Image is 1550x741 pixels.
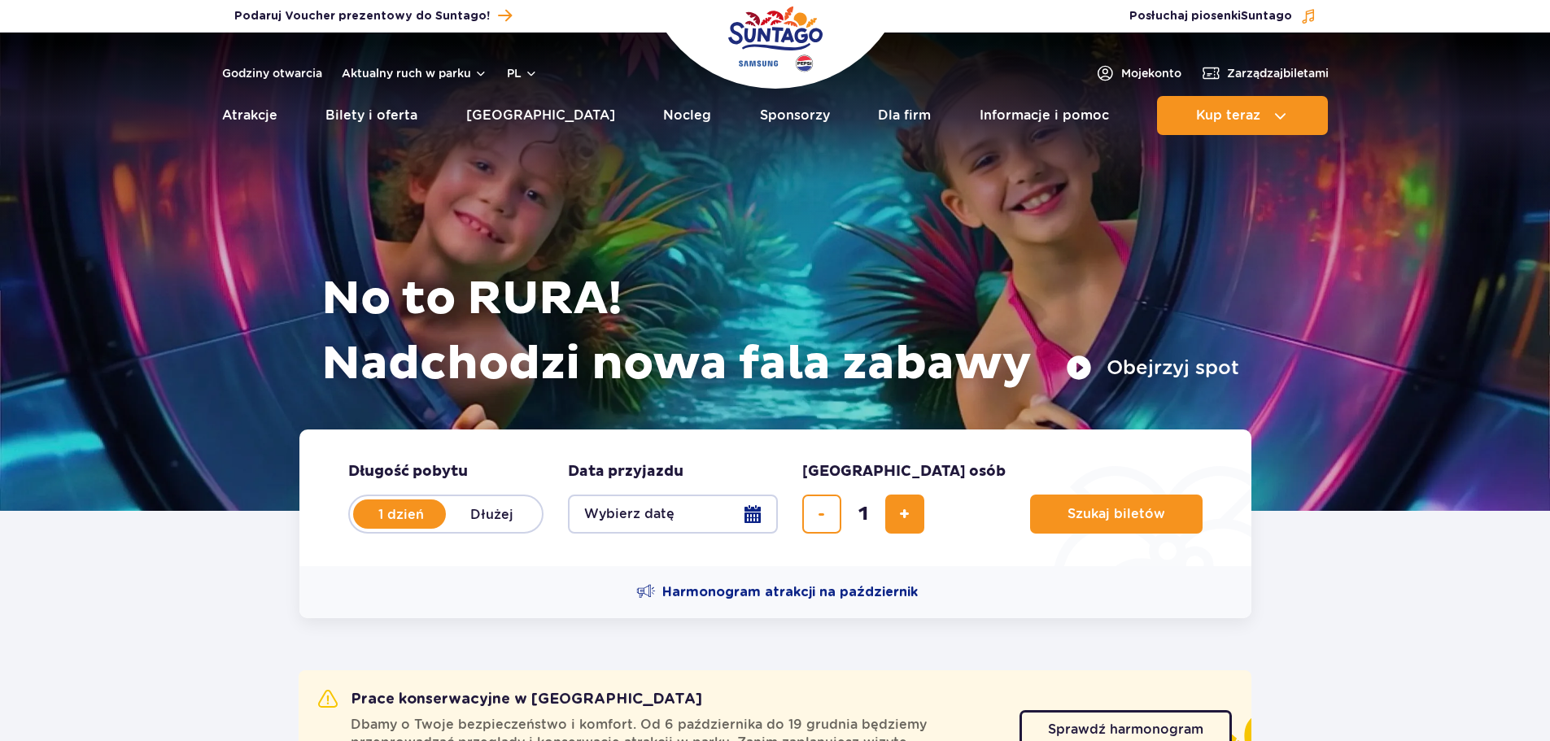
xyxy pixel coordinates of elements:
button: Posłuchaj piosenkiSuntago [1129,8,1316,24]
label: Dłużej [446,497,539,531]
h2: Prace konserwacyjne w [GEOGRAPHIC_DATA] [318,690,702,709]
a: Informacje i pomoc [980,96,1109,135]
span: Kup teraz [1196,108,1260,123]
span: Podaruj Voucher prezentowy do Suntago! [234,8,490,24]
a: Harmonogram atrakcji na październik [636,582,918,602]
form: Planowanie wizyty w Park of Poland [299,429,1251,566]
a: Dla firm [878,96,931,135]
a: Sponsorzy [760,96,830,135]
a: Godziny otwarcia [222,65,322,81]
button: Szukaj biletów [1030,495,1203,534]
span: Moje konto [1121,65,1181,81]
span: Posłuchaj piosenki [1129,8,1292,24]
button: Kup teraz [1157,96,1328,135]
span: Suntago [1241,11,1292,22]
input: liczba biletów [844,495,883,534]
span: Data przyjazdu [568,462,683,482]
button: Obejrzyj spot [1066,355,1239,381]
span: Długość pobytu [348,462,468,482]
span: Harmonogram atrakcji na październik [662,583,918,601]
a: Podaruj Voucher prezentowy do Suntago! [234,5,512,27]
a: Mojekonto [1095,63,1181,83]
span: Zarządzaj biletami [1227,65,1329,81]
button: Aktualny ruch w parku [342,67,487,80]
span: [GEOGRAPHIC_DATA] osób [802,462,1006,482]
a: Nocleg [663,96,711,135]
a: Bilety i oferta [325,96,417,135]
button: usuń bilet [802,495,841,534]
span: Szukaj biletów [1068,507,1165,521]
a: Atrakcje [222,96,277,135]
button: Wybierz datę [568,495,778,534]
h1: No to RURA! Nadchodzi nowa fala zabawy [321,267,1239,397]
a: Zarządzajbiletami [1201,63,1329,83]
button: dodaj bilet [885,495,924,534]
button: pl [507,65,538,81]
span: Sprawdź harmonogram [1048,723,1203,736]
label: 1 dzień [355,497,448,531]
a: [GEOGRAPHIC_DATA] [466,96,615,135]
